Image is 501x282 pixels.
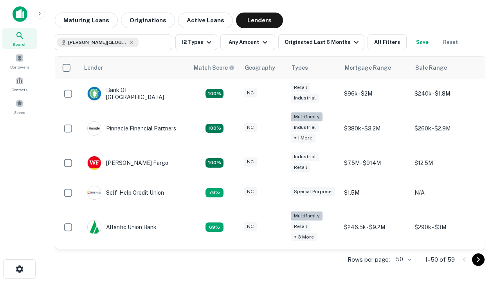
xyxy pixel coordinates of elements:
[291,163,310,172] div: Retail
[291,112,323,121] div: Multifamily
[291,83,310,92] div: Retail
[2,51,37,72] a: Borrowers
[292,63,308,72] div: Types
[244,222,257,231] div: NC
[205,89,223,98] div: Matching Properties: 15, hasApolloMatch: undefined
[291,152,319,161] div: Industrial
[55,13,118,28] button: Maturing Loans
[87,220,157,234] div: Atlantic Union Bank
[84,63,103,72] div: Lender
[340,148,411,178] td: $7.5M - $914M
[178,13,233,28] button: Active Loans
[291,211,323,221] div: Multifamily
[368,34,407,50] button: All Filters
[411,148,481,178] td: $12.5M
[205,124,223,133] div: Matching Properties: 26, hasApolloMatch: undefined
[411,57,481,79] th: Sale Range
[291,233,317,242] div: + 3 more
[291,123,319,132] div: Industrial
[88,156,101,170] img: picture
[88,122,101,135] img: picture
[121,13,175,28] button: Originations
[340,57,411,79] th: Mortgage Range
[340,208,411,247] td: $246.5k - $9.2M
[79,57,189,79] th: Lender
[205,222,223,232] div: Matching Properties: 10, hasApolloMatch: undefined
[87,156,168,170] div: [PERSON_NAME] Fargo
[472,253,485,266] button: Go to next page
[340,79,411,108] td: $96k - $2M
[410,34,435,50] button: Save your search to get updates of matches that match your search criteria.
[345,63,391,72] div: Mortgage Range
[278,34,364,50] button: Originated Last 6 Months
[411,178,481,208] td: N/A
[411,108,481,148] td: $260k - $2.9M
[2,28,37,49] a: Search
[348,255,390,264] p: Rows per page:
[189,57,240,79] th: Capitalize uses an advanced AI algorithm to match your search with the best lender. The match sco...
[205,158,223,168] div: Matching Properties: 15, hasApolloMatch: undefined
[87,186,164,200] div: Self-help Credit Union
[87,87,181,101] div: Bank Of [GEOGRAPHIC_DATA]
[194,63,233,72] h6: Match Score
[68,39,127,46] span: [PERSON_NAME][GEOGRAPHIC_DATA], [GEOGRAPHIC_DATA]
[340,108,411,148] td: $380k - $3.2M
[291,94,319,103] div: Industrial
[2,96,37,117] a: Saved
[205,188,223,197] div: Matching Properties: 11, hasApolloMatch: undefined
[291,222,310,231] div: Retail
[245,63,275,72] div: Geography
[244,89,257,98] div: NC
[425,255,455,264] p: 1–50 of 59
[291,187,335,196] div: Special Purpose
[411,79,481,108] td: $240k - $1.8M
[236,13,283,28] button: Lenders
[411,208,481,247] td: $290k - $3M
[244,123,257,132] div: NC
[88,221,101,234] img: picture
[175,34,217,50] button: 12 Types
[10,64,29,70] span: Borrowers
[194,63,234,72] div: Capitalize uses an advanced AI algorithm to match your search with the best lender. The match sco...
[285,38,361,47] div: Originated Last 6 Months
[287,57,340,79] th: Types
[87,121,176,136] div: Pinnacle Financial Partners
[14,109,25,116] span: Saved
[12,87,27,93] span: Contacts
[244,187,257,196] div: NC
[13,6,27,22] img: capitalize-icon.png
[244,157,257,166] div: NC
[340,178,411,208] td: $1.5M
[88,87,101,100] img: picture
[2,73,37,94] a: Contacts
[13,41,27,47] span: Search
[415,63,447,72] div: Sale Range
[393,254,413,265] div: 50
[438,34,463,50] button: Reset
[291,134,315,143] div: + 1 more
[462,219,501,257] iframe: Chat Widget
[240,57,287,79] th: Geography
[220,34,275,50] button: Any Amount
[88,186,101,199] img: picture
